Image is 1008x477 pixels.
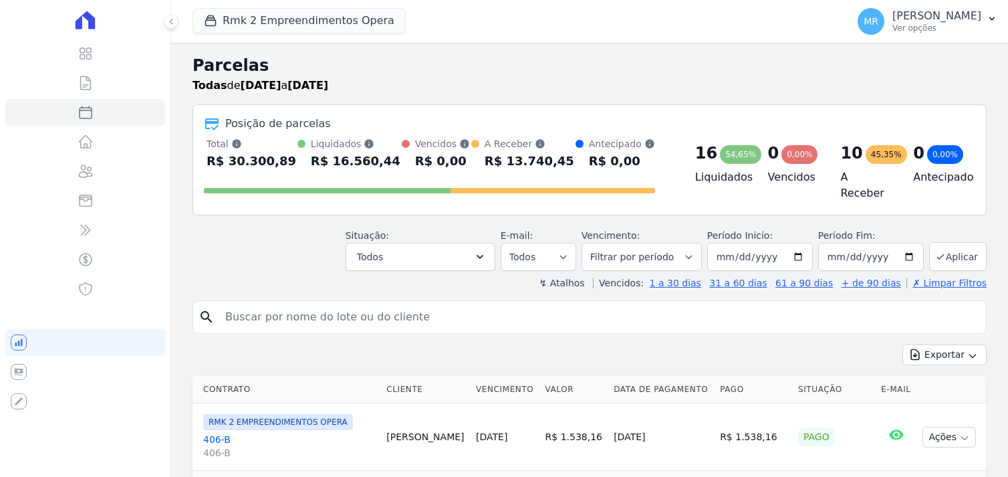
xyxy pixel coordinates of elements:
th: Data de Pagamento [608,376,715,403]
label: Situação: [346,230,389,241]
h4: Vencidos [768,169,820,185]
a: 61 a 90 dias [775,278,833,288]
i: search [199,309,215,325]
span: MR [864,17,878,26]
div: R$ 13.740,45 [485,151,574,172]
div: A Receber [485,137,574,151]
td: R$ 1.538,16 [540,403,609,471]
label: Vencimento: [582,230,640,241]
input: Buscar por nome do lote ou do cliente [217,304,981,330]
a: 1 a 30 dias [650,278,701,288]
button: Aplicar [929,242,987,271]
strong: Todas [193,79,227,92]
p: de a [193,78,328,94]
label: Período Fim: [818,229,924,243]
span: Todos [357,249,383,265]
button: MR [PERSON_NAME] Ver opções [847,3,1008,40]
a: ✗ Limpar Filtros [906,278,987,288]
a: 406-B406-B [203,433,376,460]
button: Ações [922,427,976,448]
label: Processando [378,365,434,375]
label: Pago [378,347,400,357]
label: Cancelado [378,383,425,393]
div: R$ 30.300,89 [207,151,296,172]
div: Antecipado [589,137,655,151]
div: 10 [840,142,862,164]
th: Pago [715,376,793,403]
div: Vencidos [415,137,470,151]
h4: Antecipado [913,169,965,185]
div: 16 [695,142,717,164]
div: Posição de parcelas [225,116,331,132]
button: Aplicar [447,415,485,434]
span: RMK 2 EMPREENDIMENTOS OPERA [203,414,353,430]
strong: [DATE] [241,79,281,92]
a: + de 90 dias [842,278,901,288]
label: ↯ Atalhos [539,278,584,288]
div: R$ 0,00 [415,151,470,172]
label: Período Inicío: [707,230,773,241]
div: 54,65% [720,145,761,164]
label: Em Aberto [378,328,425,338]
th: Valor [540,376,609,403]
label: E-mail: [501,230,533,241]
div: R$ 0,00 [589,151,655,172]
div: Pago [798,427,835,446]
div: R$ 16.560,44 [311,151,400,172]
a: 31 a 60 dias [709,278,767,288]
label: Selecionar todos [378,285,453,295]
p: Ver opções [892,23,981,33]
th: Situação [793,376,876,403]
td: R$ 1.538,16 [715,403,793,471]
th: Contrato [193,376,381,403]
label: Vencido [378,401,413,411]
button: Rmk 2 Empreendimentos Opera [193,8,406,33]
button: Todos [346,243,495,271]
th: E-mail [876,376,916,403]
td: [DATE] [608,403,715,471]
div: 0,00% [781,145,817,164]
h4: Liquidados [695,169,747,185]
div: Liquidados [311,137,400,151]
th: Vencimento [471,376,540,403]
span: 406-B [203,446,376,460]
label: Vencidos: [593,278,644,288]
button: Exportar [902,345,987,365]
div: 0 [768,142,779,164]
label: Agendado [378,309,423,319]
h2: Parcelas [193,54,987,78]
div: Total [207,137,296,151]
div: 0 [913,142,924,164]
strong: [DATE] [287,79,328,92]
div: 45,35% [866,145,907,164]
p: [PERSON_NAME] [892,9,981,23]
h4: A Receber [840,169,892,201]
div: 0,00% [927,145,963,164]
